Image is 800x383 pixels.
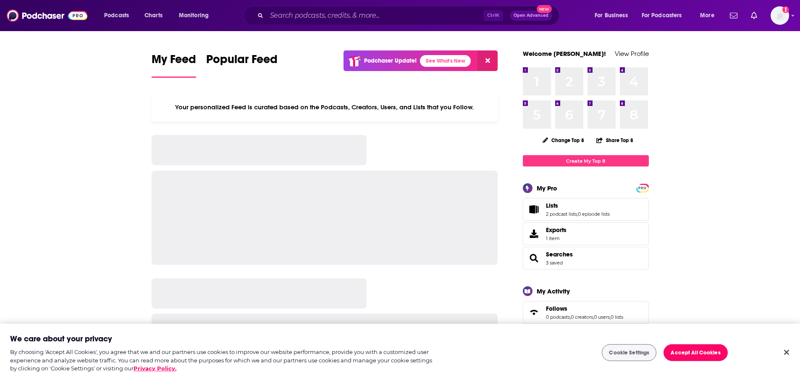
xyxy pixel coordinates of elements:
a: Follows [526,306,543,318]
span: For Business [595,10,628,21]
span: Logged in as BrunswickDigital [771,6,789,25]
span: Ctrl K [483,10,503,21]
a: 2 podcast lists [546,211,577,217]
button: open menu [173,9,220,22]
span: More [700,10,714,21]
span: For Podcasters [642,10,682,21]
span: 1 item [546,235,567,241]
span: Open Advanced [514,13,548,18]
span: Lists [523,198,649,221]
a: 0 lists [611,314,623,320]
div: Your personalized Feed is curated based on the Podcasts, Creators, Users, and Lists that you Follow. [152,93,498,122]
button: open menu [694,9,725,22]
div: My Pro [537,184,557,192]
span: , [570,314,571,320]
span: Exports [546,226,567,234]
a: 0 episode lists [578,211,610,217]
button: Cookie Settings [602,344,656,361]
a: Create My Top 8 [523,155,649,166]
button: Share Top 8 [596,132,634,148]
div: My Activity [537,287,570,295]
input: Search podcasts, credits, & more... [267,9,483,22]
a: Lists [526,203,543,215]
div: Search podcasts, credits, & more... [252,6,567,25]
a: Show notifications dropdown [748,8,761,23]
button: Accept All Cookies [664,344,727,361]
a: 0 users [594,314,610,320]
span: New [537,5,552,13]
a: Follows [546,305,623,312]
span: Lists [546,202,558,209]
a: Searches [546,251,573,258]
p: Podchaser Update! [364,57,417,64]
a: Charts [139,9,168,22]
span: Popular Feed [206,52,278,71]
a: Show notifications dropdown [727,8,741,23]
img: User Profile [771,6,789,25]
button: open menu [589,9,638,22]
span: , [593,314,594,320]
a: Searches [526,252,543,264]
div: By choosing 'Accept All Cookies', you agree that we and our partners use cookies to improve our w... [10,348,440,373]
a: Exports [523,222,649,245]
span: Follows [523,301,649,324]
span: Searches [523,247,649,269]
span: My Feed [152,52,196,71]
button: Close [777,343,796,362]
span: Podcasts [104,10,129,21]
button: open menu [98,9,140,22]
a: Lists [546,202,610,209]
svg: Add a profile image [782,6,789,13]
a: See What's New [420,55,471,67]
a: View Profile [615,50,649,58]
a: Welcome [PERSON_NAME]! [523,50,606,58]
span: Follows [546,305,567,312]
span: Monitoring [179,10,209,21]
button: Open AdvancedNew [510,11,552,21]
span: , [577,211,578,217]
span: PRO [637,185,648,191]
button: Show profile menu [771,6,789,25]
img: Podchaser - Follow, Share and Rate Podcasts [7,8,87,24]
span: , [610,314,611,320]
a: More information about your privacy, opens in a new tab [134,365,176,372]
button: open menu [636,9,694,22]
a: 3 saved [546,260,563,266]
span: Charts [144,10,163,21]
a: 0 creators [571,314,593,320]
h2: We care about your privacy [10,334,112,344]
a: 0 podcasts [546,314,570,320]
a: My Feed [152,52,196,78]
span: Exports [526,228,543,240]
a: PRO [637,185,648,191]
button: Change Top 8 [538,135,590,145]
a: Popular Feed [206,52,278,78]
